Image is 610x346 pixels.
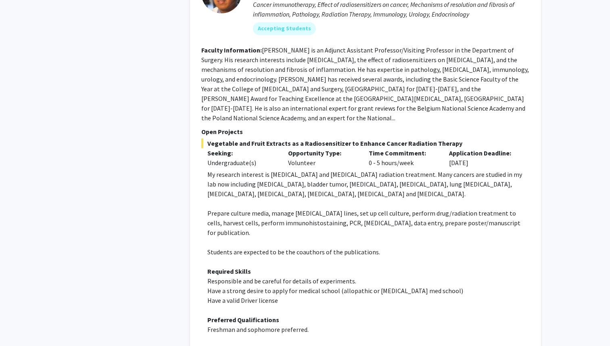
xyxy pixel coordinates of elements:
iframe: Chat [6,310,34,340]
span: Have a strong desire to apply for medical school (allopathic or [MEDICAL_DATA] med school) [207,287,463,295]
mat-chip: Accepting Students [253,22,316,35]
fg-read-more: [PERSON_NAME] is an Adjunct Assistant Professor/Visiting Professor in the Department of Surgery. ... [201,46,529,122]
div: [DATE] [443,148,524,168]
strong: Required Skills [207,267,251,275]
span: Have a valid Driver license [207,296,278,304]
div: 0 - 5 hours/week [363,148,443,168]
span: My research interest is [MEDICAL_DATA] and [MEDICAL_DATA] radiation treatment. Many cancers are s... [207,170,522,198]
div: Volunteer [282,148,363,168]
p: Time Commitment: [369,148,437,158]
span: Students are expected to be the coauthors of the publications. [207,248,380,256]
b: Faculty Information: [201,46,262,54]
p: Open Projects [201,127,530,136]
strong: Preferred Qualifications [207,316,279,324]
span: Responsible and be careful for details of experiments. [207,277,356,285]
p: Opportunity Type: [288,148,357,158]
p: Application Deadline: [449,148,518,158]
div: Undergraduate(s) [207,158,276,168]
span: Prepare culture media, manage [MEDICAL_DATA] lines, set up cell culture, perform drug/radiation t... [207,209,520,237]
span: Vegetable and Fruit Extracts as a Radiosensitizer to Enhance Cancer Radiation Therapy [201,138,530,148]
span: Freshman and sophomore preferred. [207,325,309,333]
p: Seeking: [207,148,276,158]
